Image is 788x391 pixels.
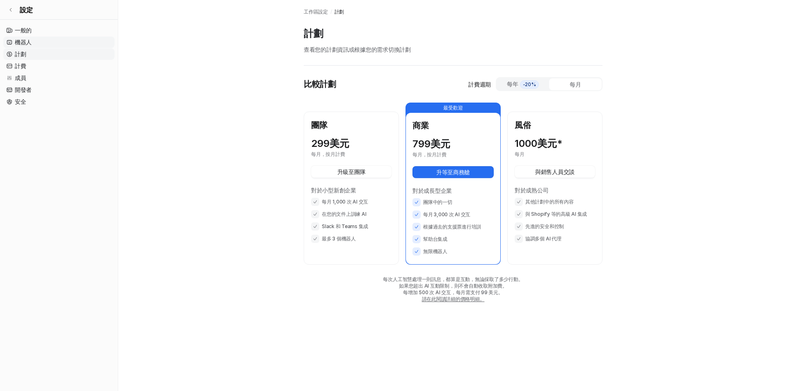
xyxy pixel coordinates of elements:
[412,151,446,158] font: 每月，按月計費
[383,276,523,282] font: 每次人工智慧處理一則訊息，都算是互動，無論採取了多少行動。
[15,86,32,93] font: 開發者
[3,72,115,84] a: 成員
[304,79,336,89] font: 比較計劃
[515,137,557,149] font: 1000美元
[3,25,115,36] a: 一般的
[322,211,366,217] font: 在您的文件上訓練 AI
[3,60,115,72] a: 計費
[304,46,411,53] font: 查看您的計劃資訊或根據您的需求切換計劃
[570,81,581,88] font: 每月
[535,168,575,175] font: 與銷售人員交談
[15,74,26,81] font: 成員
[525,199,574,205] font: 其他計劃中的所有內容
[436,169,470,176] font: 升等至商務艙
[322,199,368,205] font: 每月 1,000 次 AI 交互
[330,9,332,15] font: /
[334,8,344,16] a: 計劃
[515,151,525,157] font: 每月
[3,84,115,96] a: 開發者
[304,8,328,16] a: 工作區設定
[423,224,481,230] font: 根據過去的支援票進行培訓
[412,187,452,194] font: 對於成長型企業
[412,138,431,150] font: 799
[423,211,470,217] font: 每月 3,000 次 AI 交互
[525,223,564,229] font: 先進的安全和控制
[311,187,356,194] font: 對於小型新創企業
[525,236,561,242] font: 協調多個 AI 代理
[431,138,450,150] font: 美元
[423,199,452,205] font: 團隊中的一切
[15,98,26,105] font: 安全
[311,151,345,157] font: 每月，按月計費
[3,48,115,60] a: 計劃
[423,236,447,242] font: 幫助台集成
[523,81,536,87] font: -20%
[515,187,548,194] font: 對於成熟公司
[525,211,587,217] font: 與 Shopify 等的高級 AI 集成
[311,166,392,178] button: 升級至團隊
[15,50,26,57] font: 計劃
[399,283,507,289] font: 如果您超出 AI 互動限制，則不會自動收取附加費。
[334,9,344,15] font: 計劃
[515,120,531,130] font: 風俗
[403,289,503,295] font: 每增加 500 次 AI 交互，每月需支付 99 美元。
[3,37,115,48] a: 機器人
[337,168,366,175] font: 升級至團隊
[3,96,115,107] a: 安全
[423,248,447,254] font: 無限機器人
[15,62,26,69] font: 計費
[322,236,356,242] font: 最多 3 個機器人
[412,166,494,178] button: 升等至商務艙
[304,9,328,15] font: 工作區設定
[15,27,32,34] font: 一般的
[20,6,33,14] font: 設定
[422,296,485,302] a: 請在此閱讀詳細的價格明細。
[330,137,349,149] font: 美元
[515,166,595,178] button: 與銷售人員交談
[311,120,327,130] font: 團隊
[507,80,518,87] font: 每年
[322,223,368,229] font: Slack 和 Teams 集成
[412,121,428,130] font: 商業
[15,39,32,46] font: 機器人
[468,81,491,88] font: 計費週期
[311,137,330,149] font: 299
[304,27,323,39] font: 計劃
[443,105,463,111] font: 最受歡迎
